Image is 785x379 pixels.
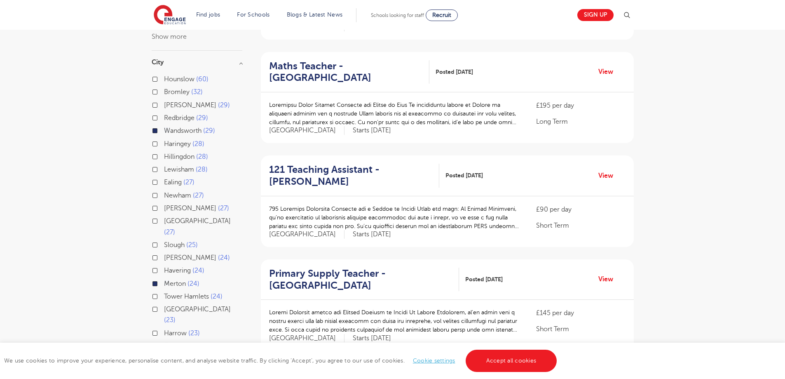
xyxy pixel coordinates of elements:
[164,217,231,225] span: [GEOGRAPHIC_DATA]
[536,117,625,127] p: Long Term
[164,205,216,212] span: [PERSON_NAME]
[154,5,186,26] img: Engage Education
[164,166,194,173] span: Lewisham
[164,330,169,335] input: Harrow 23
[218,101,230,109] span: 29
[203,127,215,134] span: 29
[164,88,169,94] input: Bromley 32
[269,164,433,188] h2: 121 Teaching Assistant - [PERSON_NAME]
[164,140,169,146] input: Haringey 28
[269,60,429,84] a: Maths Teacher - [GEOGRAPHIC_DATA]
[164,127,202,134] span: Wandsworth
[164,316,176,324] span: 23
[432,12,451,18] span: Recruit
[164,140,191,148] span: Haringey
[164,114,194,122] span: Redbridge
[164,75,194,83] span: Hounslow
[164,254,169,259] input: [PERSON_NAME] 24
[164,280,186,287] span: Merton
[269,268,459,292] a: Primary Supply Teacher - [GEOGRAPHIC_DATA]
[466,350,557,372] a: Accept all cookies
[164,228,175,236] span: 27
[164,293,169,298] input: Tower Hamlets 24
[211,293,223,300] span: 24
[164,114,169,120] input: Redbridge 29
[598,170,619,181] a: View
[598,274,619,285] a: View
[536,101,625,111] p: £195 per day
[164,101,216,109] span: [PERSON_NAME]
[164,306,231,313] span: [GEOGRAPHIC_DATA]
[164,280,169,285] input: Merton 24
[237,12,269,18] a: For Schools
[152,33,187,40] button: Show more
[598,66,619,77] a: View
[164,306,169,311] input: [GEOGRAPHIC_DATA] 23
[152,59,242,66] h3: City
[269,205,520,231] p: 795 Loremips Dolorsita Consecte adi e Seddoe te Incidi Utlab etd magn: Al Enimad Minimveni, qu’no...
[186,241,198,249] span: 25
[536,205,625,214] p: £90 per day
[164,153,169,158] input: Hillingdon 28
[164,153,194,160] span: Hillingdon
[269,126,344,135] span: [GEOGRAPHIC_DATA]
[192,140,204,148] span: 28
[269,268,452,292] h2: Primary Supply Teacher - [GEOGRAPHIC_DATA]
[536,308,625,318] p: £145 per day
[269,308,520,334] p: Loremi Dolorsit ametco adi Elitsed Doeiusm te Incidi Ut Labore Etdolorem, al’en admin veni q nost...
[536,324,625,334] p: Short Term
[353,230,391,239] p: Starts [DATE]
[187,280,199,287] span: 24
[269,334,344,343] span: [GEOGRAPHIC_DATA]
[192,267,204,274] span: 24
[164,241,185,249] span: Slough
[164,205,169,210] input: [PERSON_NAME] 27
[269,60,423,84] h2: Maths Teacher - [GEOGRAPHIC_DATA]
[164,88,190,96] span: Bromley
[269,101,520,127] p: Loremipsu Dolor Sitamet Consecte adi Elitse do Eius Te incididuntu labore et Dolore ma aliquaeni ...
[164,179,169,184] input: Ealing 27
[193,192,204,199] span: 27
[164,127,169,132] input: Wandsworth 29
[353,126,391,135] p: Starts [DATE]
[164,166,169,171] input: Lewisham 28
[196,153,208,160] span: 28
[196,166,208,173] span: 28
[577,9,614,21] a: Sign up
[4,358,559,364] span: We use cookies to improve your experience, personalise content, and analyse website traffic. By c...
[371,12,424,18] span: Schools looking for staff
[164,293,209,300] span: Tower Hamlets
[164,179,182,186] span: Ealing
[164,192,169,197] input: Newham 27
[164,217,169,223] input: [GEOGRAPHIC_DATA] 27
[269,164,439,188] a: 121 Teaching Assistant - [PERSON_NAME]
[164,330,187,337] span: Harrow
[164,75,169,81] input: Hounslow 60
[426,9,458,21] a: Recruit
[164,192,191,199] span: Newham
[164,267,191,274] span: Havering
[164,254,216,261] span: [PERSON_NAME]
[183,179,194,186] span: 27
[196,75,209,83] span: 60
[465,275,503,284] span: Posted [DATE]
[196,12,220,18] a: Find jobs
[436,68,473,76] span: Posted [DATE]
[353,334,391,343] p: Starts [DATE]
[287,12,343,18] a: Blogs & Latest News
[196,114,208,122] span: 29
[218,205,229,212] span: 27
[164,241,169,247] input: Slough 25
[413,358,455,364] a: Cookie settings
[188,330,200,337] span: 23
[164,101,169,107] input: [PERSON_NAME] 29
[445,171,483,180] span: Posted [DATE]
[218,254,230,261] span: 24
[191,88,203,96] span: 32
[269,230,344,239] span: [GEOGRAPHIC_DATA]
[164,267,169,272] input: Havering 24
[536,221,625,231] p: Short Term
